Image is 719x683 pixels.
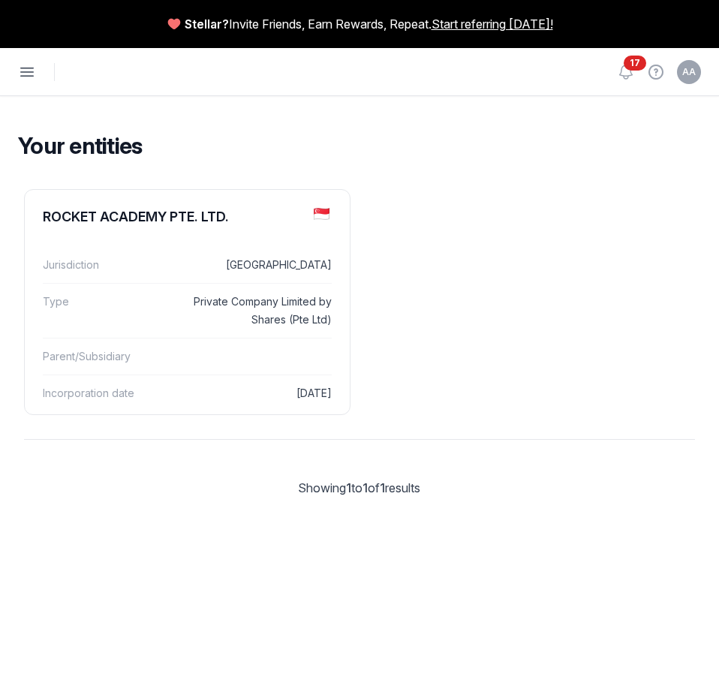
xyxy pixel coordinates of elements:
[432,15,553,33] a: Start referring [DATE]!
[25,190,350,423] a: ROCKET ACADEMY PTE. LTD.Jurisdiction[GEOGRAPHIC_DATA]TypePrivate Company Limited by Shares (Pte L...
[43,348,154,366] dt: Parent/Subsidiary
[363,480,368,495] span: 1
[43,256,154,274] dt: Jurisdiction
[43,293,154,329] dt: Type
[166,256,332,274] dd: [GEOGRAPHIC_DATA]
[314,208,329,220] img: sg.png
[18,132,689,159] h2: Your entities
[185,15,229,33] span: Stellar?
[43,384,154,402] dt: Incorporation date
[24,479,695,497] div: Showing to of results
[380,480,385,495] span: 1
[166,384,332,402] dd: [DATE]
[346,480,351,495] span: 1
[43,208,229,226] div: ROCKET ACADEMY PTE. LTD.
[682,68,696,77] span: AA
[624,56,646,71] span: 17
[677,60,701,84] button: AA
[166,293,332,329] dd: Private Company Limited by Shares (Pte Ltd)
